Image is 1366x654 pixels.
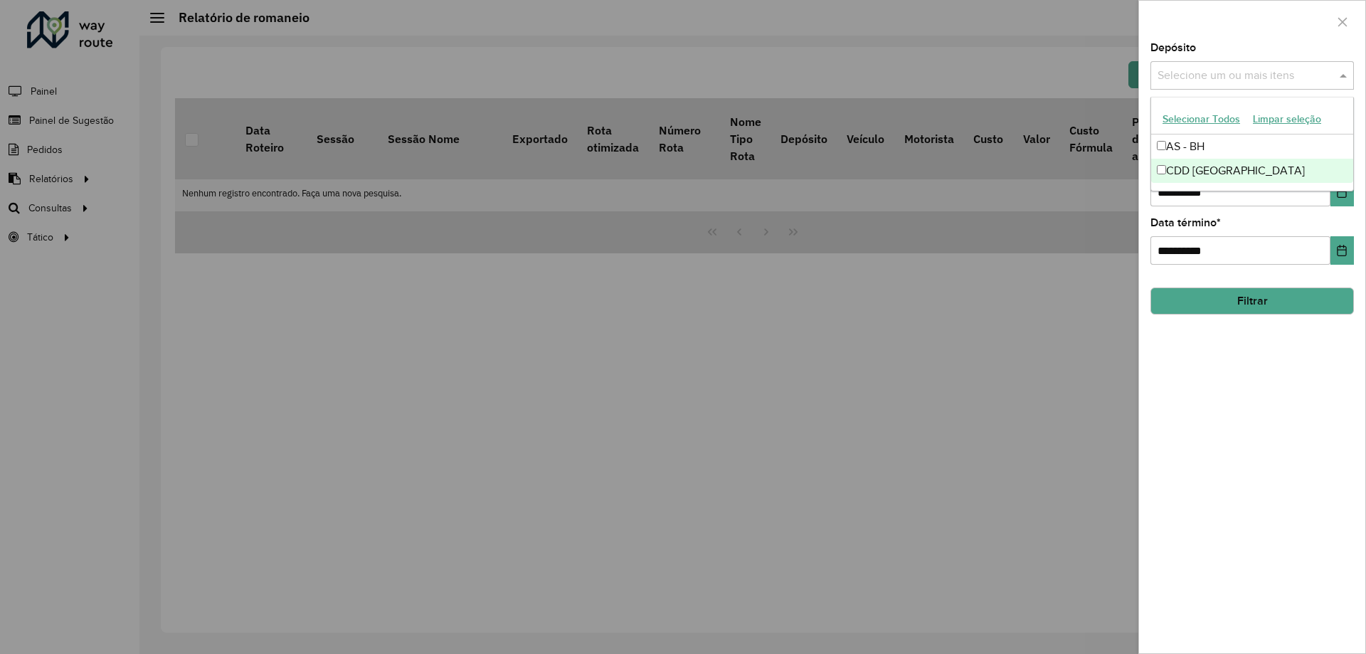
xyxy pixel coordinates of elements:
div: AS - BH [1151,135,1353,159]
button: Filtrar [1150,288,1354,315]
button: Choose Date [1330,178,1354,206]
label: Depósito [1150,39,1196,56]
button: Limpar seleção [1246,108,1328,130]
div: CDD [GEOGRAPHIC_DATA] [1151,159,1353,183]
button: Choose Date [1330,236,1354,265]
label: Data término [1150,214,1221,231]
button: Selecionar Todos [1156,108,1246,130]
ng-dropdown-panel: Options list [1150,97,1354,191]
